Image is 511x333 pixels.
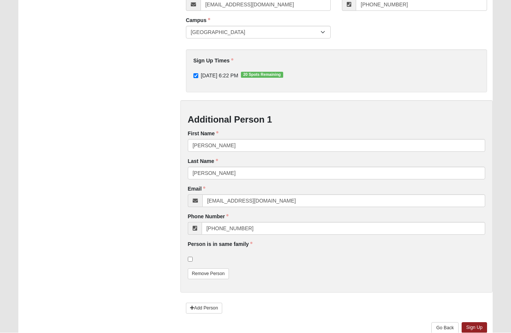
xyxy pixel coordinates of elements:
[186,17,210,24] label: Campus
[188,158,218,165] label: Last Name
[193,57,233,65] label: Sign Up Times
[188,213,229,221] label: Phone Number
[188,241,253,248] label: Person is in same family
[188,115,485,126] h3: Additional Person 1
[201,73,238,79] span: [DATE] 6:22 PM
[188,130,218,138] label: First Name
[186,303,222,314] a: Add Person
[188,185,205,193] label: Email
[241,72,283,78] span: 20 Spots Remaining
[188,269,229,280] a: Remove Person
[193,74,198,78] input: [DATE] 6:22 PM20 Spots Remaining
